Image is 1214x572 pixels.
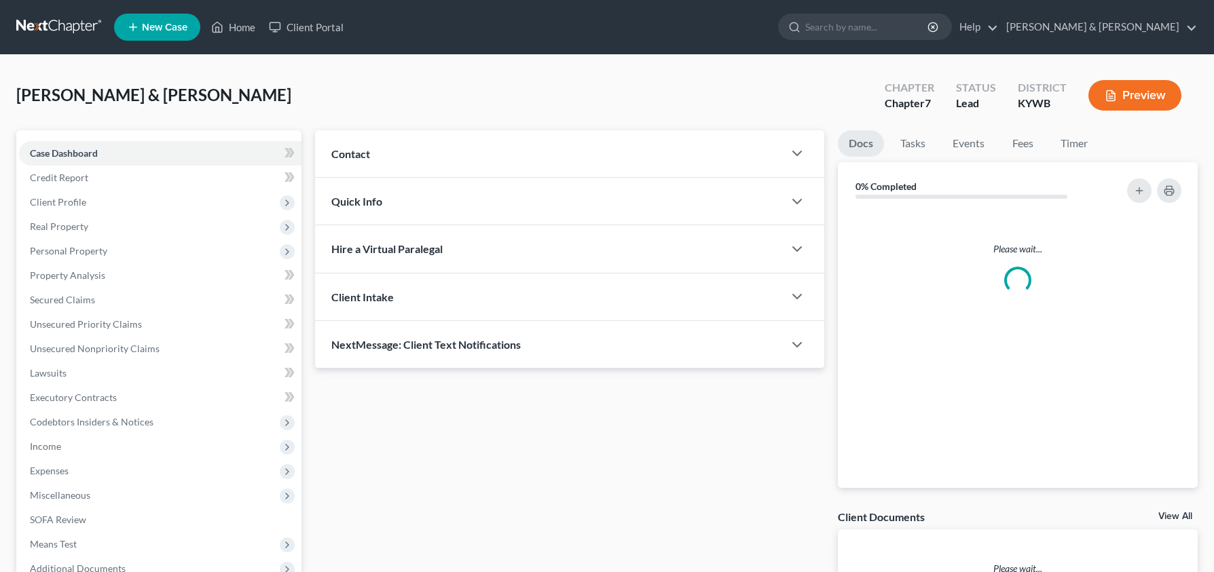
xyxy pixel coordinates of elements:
a: View All [1158,512,1192,521]
a: Unsecured Nonpriority Claims [19,337,301,361]
a: Lawsuits [19,361,301,385]
a: Help [953,15,998,39]
span: Unsecured Nonpriority Claims [30,343,160,354]
span: New Case [142,22,187,33]
a: Fees [1001,130,1044,157]
div: Chapter [885,80,934,96]
div: Chapter [885,96,934,111]
a: SOFA Review [19,508,301,532]
a: [PERSON_NAME] & [PERSON_NAME] [999,15,1197,39]
a: Unsecured Priority Claims [19,312,301,337]
span: Codebtors Insiders & Notices [30,416,153,427]
a: Credit Report [19,166,301,190]
span: Unsecured Priority Claims [30,318,142,330]
span: Executory Contracts [30,392,117,403]
span: Miscellaneous [30,489,90,501]
a: Property Analysis [19,263,301,288]
span: [PERSON_NAME] & [PERSON_NAME] [16,85,291,104]
span: Personal Property [30,245,107,256]
a: Case Dashboard [19,141,301,166]
a: Timer [1050,130,1099,157]
span: Means Test [30,538,77,550]
span: Hire a Virtual Paralegal [331,242,443,255]
span: Credit Report [30,172,88,183]
span: NextMessage: Client Text Notifications [331,338,521,351]
div: Client Documents [838,510,925,524]
span: Property Analysis [30,269,105,281]
button: Preview [1088,80,1181,111]
span: Real Property [30,221,88,232]
a: Home [204,15,262,39]
strong: 0% Completed [856,180,917,192]
a: Client Portal [262,15,350,39]
span: Expenses [30,465,69,476]
a: Executory Contracts [19,385,301,410]
span: SOFA Review [30,514,86,525]
a: Secured Claims [19,288,301,312]
span: 7 [925,96,931,109]
span: Secured Claims [30,294,95,305]
span: Lawsuits [30,367,67,379]
input: Search by name... [805,14,930,39]
span: Quick Info [331,195,382,208]
a: Tasks [889,130,936,157]
p: Please wait... [849,242,1187,256]
div: District [1018,80,1067,96]
a: Events [942,130,995,157]
span: Income [30,440,61,452]
span: Client Profile [30,196,86,208]
span: Contact [331,147,370,160]
div: KYWB [1018,96,1067,111]
span: Case Dashboard [30,147,98,159]
span: Client Intake [331,290,394,303]
div: Status [956,80,996,96]
div: Lead [956,96,996,111]
a: Docs [838,130,884,157]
